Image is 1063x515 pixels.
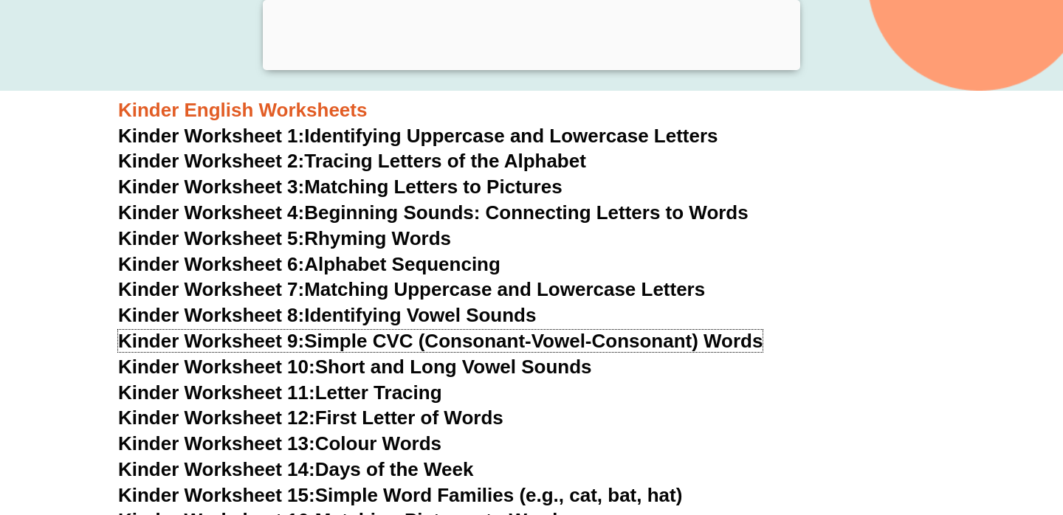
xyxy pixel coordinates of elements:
[118,253,500,275] a: Kinder Worksheet 6:Alphabet Sequencing
[118,150,304,172] span: Kinder Worksheet 2:
[118,125,304,147] span: Kinder Worksheet 1:
[118,253,304,275] span: Kinder Worksheet 6:
[118,381,442,404] a: Kinder Worksheet 11:Letter Tracing
[118,98,945,123] h3: Kinder English Worksheets
[810,348,1063,515] iframe: Chat Widget
[118,227,451,249] a: Kinder Worksheet 5:Rhyming Words
[118,484,315,506] span: Kinder Worksheet 15:
[118,432,441,454] a: Kinder Worksheet 13:Colour Words
[118,356,592,378] a: Kinder Worksheet 10:Short and Long Vowel Sounds
[118,407,503,429] a: Kinder Worksheet 12:First Letter of Words
[118,150,586,172] a: Kinder Worksheet 2:Tracing Letters of the Alphabet
[118,304,304,326] span: Kinder Worksheet 8:
[118,201,749,224] a: Kinder Worksheet 4:Beginning Sounds: Connecting Letters to Words
[118,176,563,198] a: Kinder Worksheet 3:Matching Letters to Pictures
[118,201,304,224] span: Kinder Worksheet 4:
[118,278,304,300] span: Kinder Worksheet 7:
[118,330,304,352] span: Kinder Worksheet 9:
[118,330,763,352] a: Kinder Worksheet 9:Simple CVC (Consonant-Vowel-Consonant) Words
[118,278,705,300] a: Kinder Worksheet 7:Matching Uppercase and Lowercase Letters
[118,125,718,147] a: Kinder Worksheet 1:Identifying Uppercase and Lowercase Letters
[118,356,315,378] span: Kinder Worksheet 10:
[118,484,682,506] a: Kinder Worksheet 15:Simple Word Families (e.g., cat, bat, hat)
[118,227,304,249] span: Kinder Worksheet 5:
[118,432,315,454] span: Kinder Worksheet 13:
[118,458,315,480] span: Kinder Worksheet 14:
[118,304,536,326] a: Kinder Worksheet 8:Identifying Vowel Sounds
[118,458,473,480] a: Kinder Worksheet 14:Days of the Week
[118,381,315,404] span: Kinder Worksheet 11:
[118,176,304,198] span: Kinder Worksheet 3:
[118,407,315,429] span: Kinder Worksheet 12:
